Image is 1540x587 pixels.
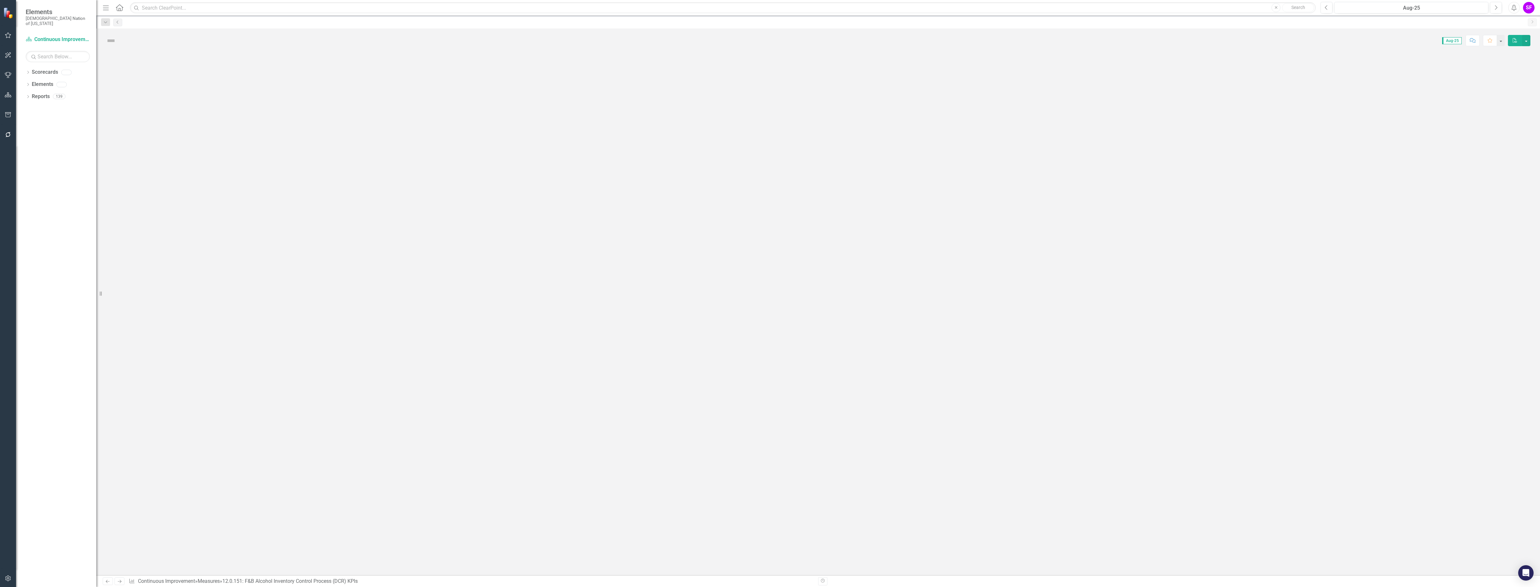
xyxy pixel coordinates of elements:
[198,578,220,584] a: Measures
[1518,565,1534,581] div: Open Intercom Messenger
[138,578,195,584] a: Continuous Improvement
[1291,5,1305,10] span: Search
[32,81,53,88] a: Elements
[222,578,358,584] div: 12.0.151: F&B Alcohol Inventory Control Process (DCR) KPIs
[1334,2,1488,13] button: Aug-25
[32,93,50,100] a: Reports
[1523,2,1535,13] button: SF
[129,578,813,585] div: » »
[53,94,65,99] div: 139
[32,69,58,76] a: Scorecards
[130,2,1316,13] input: Search ClearPoint...
[1442,37,1462,44] span: Aug-25
[26,8,90,16] span: Elements
[26,51,90,62] input: Search Below...
[1282,3,1314,12] button: Search
[3,7,14,19] img: ClearPoint Strategy
[1337,4,1486,12] div: Aug-25
[26,16,90,26] small: [DEMOGRAPHIC_DATA] Nation of [US_STATE]
[26,36,90,43] a: Continuous Improvement
[106,36,116,46] img: Not Defined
